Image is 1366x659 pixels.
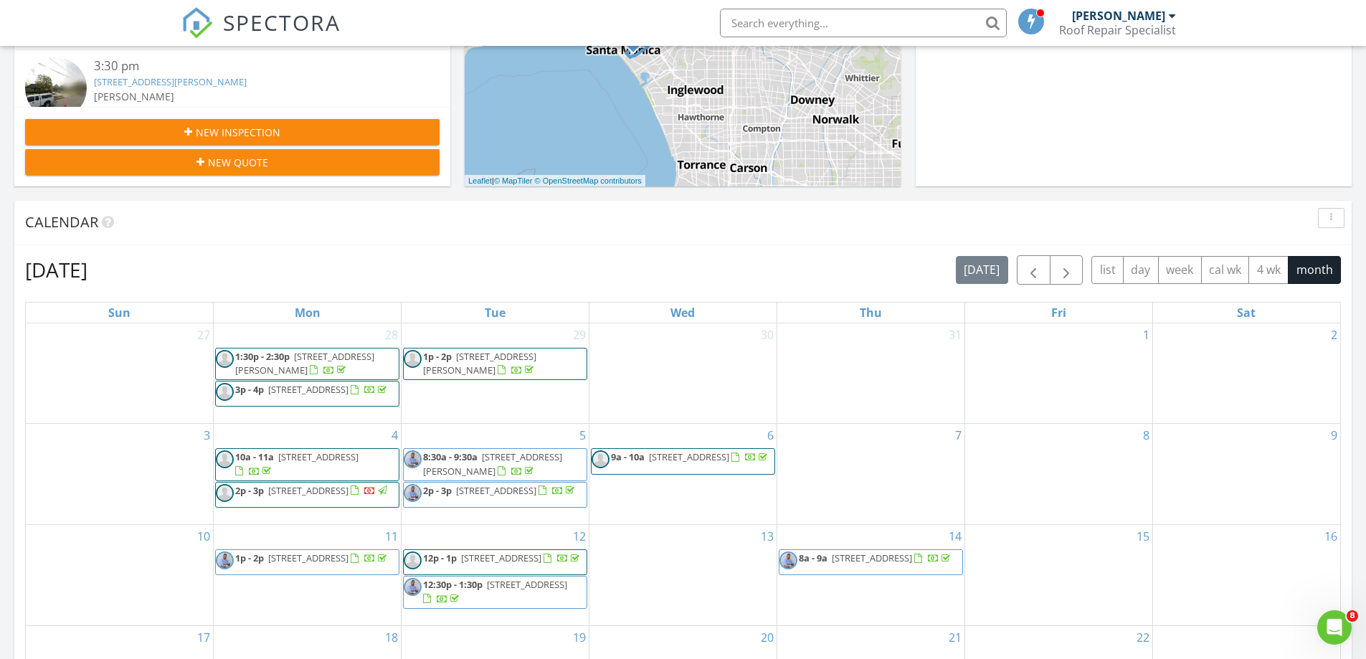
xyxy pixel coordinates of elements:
button: [DATE] [956,256,1008,284]
span: SPECTORA [223,7,341,37]
a: Go to August 17, 2025 [194,626,213,649]
a: Go to July 31, 2025 [946,323,964,346]
span: [STREET_ADDRESS][PERSON_NAME] [423,450,562,477]
iframe: Intercom live chat [1317,610,1352,645]
a: 10a - 11a [STREET_ADDRESS] [235,450,359,477]
td: Go to July 31, 2025 [777,323,964,424]
td: Go to August 12, 2025 [402,525,589,626]
a: Go to August 2, 2025 [1328,323,1340,346]
a: 12p - 1p [STREET_ADDRESS] [403,549,587,575]
td: Go to July 30, 2025 [589,323,777,424]
td: Go to August 11, 2025 [214,525,402,626]
a: 8:30a - 9:30a [STREET_ADDRESS][PERSON_NAME] [403,448,587,480]
img: The Best Home Inspection Software - Spectora [181,7,213,39]
a: Go to July 28, 2025 [382,323,401,346]
a: 2p - 3p [STREET_ADDRESS] [423,484,577,497]
a: © MapTiler [494,176,533,185]
span: 8 [1347,610,1358,622]
a: Go to August 21, 2025 [946,626,964,649]
a: Go to August 15, 2025 [1134,525,1152,548]
td: Go to August 6, 2025 [589,424,777,525]
a: Sunday [105,303,133,323]
a: Monday [292,303,323,323]
img: flavio_final_bright.jpg [216,551,234,569]
a: 12p - 1p [STREET_ADDRESS] [423,551,582,564]
a: Go to August 4, 2025 [389,424,401,447]
td: Go to August 1, 2025 [964,323,1152,424]
a: Go to August 14, 2025 [946,525,964,548]
img: default-user-f0147aede5fd5fa78ca7ade42f37bd4542148d508eef1c3d3ea960f66861d68b.jpg [216,350,234,368]
td: Go to August 8, 2025 [964,424,1152,525]
span: [STREET_ADDRESS] [649,450,729,463]
a: Go to August 20, 2025 [758,626,777,649]
a: Friday [1048,303,1069,323]
span: 1p - 2p [235,551,264,564]
td: Go to July 29, 2025 [402,323,589,424]
img: default-user-f0147aede5fd5fa78ca7ade42f37bd4542148d508eef1c3d3ea960f66861d68b.jpg [216,450,234,468]
button: list [1091,256,1124,284]
a: Go to August 5, 2025 [577,424,589,447]
a: 3p - 4p [STREET_ADDRESS] [215,381,399,407]
a: © OpenStreetMap contributors [535,176,642,185]
a: Go to August 9, 2025 [1328,424,1340,447]
td: Go to August 14, 2025 [777,525,964,626]
span: New Quote [208,155,268,170]
button: New Quote [25,149,440,175]
a: Go to August 12, 2025 [570,525,589,548]
a: Go to August 8, 2025 [1140,424,1152,447]
a: Go to August 3, 2025 [201,424,213,447]
a: 12:30p - 1:30p [STREET_ADDRESS] [423,578,567,605]
a: 8a - 9a [STREET_ADDRESS] [799,551,953,564]
div: 1334 Pine St, Santa Monica, CA 90405 [633,38,642,47]
button: Previous month [1017,255,1050,285]
td: Go to August 16, 2025 [1152,525,1340,626]
div: Roof Repair Specialist [1059,23,1176,37]
a: 3:30 pm [STREET_ADDRESS][PERSON_NAME] [PERSON_NAME] 42 minutes drive time 29.4 miles [25,57,440,151]
a: 2p - 3p [STREET_ADDRESS] [215,482,399,508]
a: Go to August 1, 2025 [1140,323,1152,346]
span: 1p - 2p [423,350,452,363]
a: 8a - 9a [STREET_ADDRESS] [779,549,963,575]
img: flavio_final_bright.jpg [404,450,422,468]
img: streetview [25,57,87,119]
img: default-user-f0147aede5fd5fa78ca7ade42f37bd4542148d508eef1c3d3ea960f66861d68b.jpg [216,484,234,502]
span: [STREET_ADDRESS] [461,551,541,564]
img: default-user-f0147aede5fd5fa78ca7ade42f37bd4542148d508eef1c3d3ea960f66861d68b.jpg [592,450,610,468]
a: Go to August 10, 2025 [194,525,213,548]
img: flavio_final_bright.jpg [779,551,797,569]
a: Leaflet [468,176,492,185]
a: Go to August 13, 2025 [758,525,777,548]
span: [STREET_ADDRESS][PERSON_NAME] [235,350,374,376]
button: week [1158,256,1202,284]
div: [PERSON_NAME] [1072,9,1165,23]
a: 10a - 11a [STREET_ADDRESS] [215,448,399,480]
a: 12:30p - 1:30p [STREET_ADDRESS] [403,576,587,608]
a: Go to August 6, 2025 [764,424,777,447]
td: Go to August 13, 2025 [589,525,777,626]
button: Next month [1050,255,1083,285]
button: day [1123,256,1159,284]
span: [STREET_ADDRESS][PERSON_NAME] [423,350,536,376]
a: 1p - 2p [STREET_ADDRESS] [215,549,399,575]
td: Go to August 5, 2025 [402,424,589,525]
a: Go to August 16, 2025 [1322,525,1340,548]
a: [STREET_ADDRESS][PERSON_NAME] [94,75,247,88]
img: default-user-f0147aede5fd5fa78ca7ade42f37bd4542148d508eef1c3d3ea960f66861d68b.jpg [216,383,234,401]
a: Tuesday [482,303,508,323]
a: 2p - 3p [STREET_ADDRESS] [235,484,389,497]
td: Go to July 27, 2025 [26,323,214,424]
a: 8:30a - 9:30a [STREET_ADDRESS][PERSON_NAME] [423,450,562,477]
span: Calendar [25,212,98,232]
img: flavio_final_bright.jpg [404,578,422,596]
a: 1p - 2p [STREET_ADDRESS][PERSON_NAME] [403,348,587,380]
td: Go to August 2, 2025 [1152,323,1340,424]
span: 12p - 1p [423,551,457,564]
img: default-user-f0147aede5fd5fa78ca7ade42f37bd4542148d508eef1c3d3ea960f66861d68b.jpg [404,551,422,569]
h2: [DATE] [25,255,87,284]
span: 2p - 3p [235,484,264,497]
a: 9a - 10a [STREET_ADDRESS] [611,450,770,463]
span: [STREET_ADDRESS] [268,383,348,396]
a: 1p - 2p [STREET_ADDRESS][PERSON_NAME] [423,350,536,376]
span: 9a - 10a [611,450,645,463]
div: | [465,175,645,187]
